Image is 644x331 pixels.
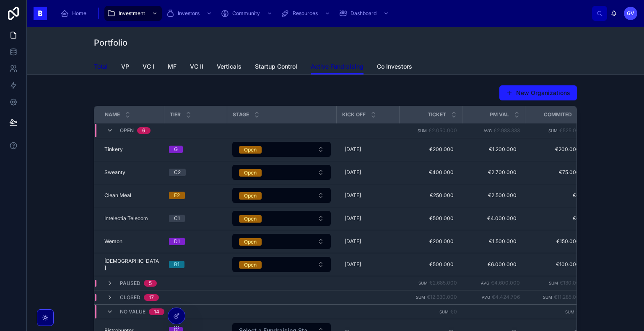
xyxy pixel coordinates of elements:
[377,62,412,71] span: Co Investors
[404,166,457,179] a: €400.000
[105,111,120,118] span: Name
[483,128,492,133] small: Avg
[627,10,634,17] span: GV
[168,62,177,71] span: MF
[170,111,181,118] span: Tier
[467,258,520,271] a: €6.000.000
[345,238,361,245] span: [DATE]
[533,146,579,153] span: €200.000
[345,261,361,268] span: [DATE]
[104,146,123,153] span: Tinkery
[293,10,318,17] span: Resources
[233,111,249,118] span: Stage
[244,169,257,177] div: Open
[104,238,159,245] a: Wemon
[311,59,364,75] a: Active Fundraising
[533,238,579,245] span: €150.000
[493,127,520,133] span: €2.983.333
[482,295,490,300] small: Avg
[174,238,180,245] div: D1
[120,280,140,287] span: Paused
[164,6,216,21] a: Investors
[450,308,457,315] span: €0
[404,212,457,225] a: €500.000
[576,308,583,315] span: €0
[427,294,457,300] span: €12.630.000
[218,6,277,21] a: Community
[104,192,159,199] a: Clean Meal
[530,143,583,156] a: €200.000
[232,233,331,249] a: Select Button
[94,62,108,71] span: Total
[169,215,222,222] a: C1
[120,308,145,315] span: No value
[149,280,152,287] div: 5
[408,169,454,176] span: €400.000
[174,261,179,268] div: B1
[244,261,257,269] div: Open
[169,192,222,199] a: E2
[232,257,331,272] button: Select Button
[470,146,517,153] span: €1.200.000
[168,59,177,76] a: MF
[428,111,446,118] span: Ticket
[94,59,108,76] a: Total
[54,4,592,23] div: scrollable content
[467,235,520,248] a: €1.500.000
[467,143,520,156] a: €1.200.000
[428,127,457,133] span: €2.050.000
[543,295,552,300] small: Sum
[351,10,377,17] span: Dashboard
[121,62,129,71] span: VP
[232,142,331,157] button: Select Button
[345,169,361,176] span: [DATE]
[470,261,517,268] span: €6.000.000
[490,111,509,118] span: PM Val
[119,10,145,17] span: Investment
[470,215,517,222] span: €4.000.000
[341,235,394,248] a: [DATE]
[255,62,297,71] span: Startup Control
[169,261,222,268] a: B1
[104,258,159,271] a: [DEMOGRAPHIC_DATA]
[72,10,86,17] span: Home
[345,192,361,199] span: [DATE]
[104,169,125,176] span: Sweanty
[418,128,427,133] small: Sum
[244,238,257,246] div: Open
[232,211,331,226] button: Select Button
[94,37,127,49] h1: Portfolio
[499,85,577,100] button: New Organizations
[232,164,331,180] a: Select Button
[549,281,558,285] small: Sum
[341,166,394,179] a: [DATE]
[341,258,394,271] a: [DATE]
[232,188,331,203] button: Select Button
[178,10,200,17] span: Investors
[404,258,457,271] a: €500.000
[416,295,425,300] small: Sum
[58,6,92,21] a: Home
[244,192,257,200] div: Open
[491,280,520,286] span: €4.600.000
[554,294,583,300] span: €11.285.000
[341,143,394,156] a: [DATE]
[544,111,572,118] span: Commited
[404,143,457,156] a: €200.000
[169,146,222,153] a: G
[142,127,145,134] div: 6
[533,169,579,176] span: €75.000
[377,59,412,76] a: Co Investors
[530,235,583,248] a: €150.000
[342,111,366,118] span: Kick Off
[533,215,579,222] span: €0
[533,192,579,199] span: €0
[345,215,361,222] span: [DATE]
[311,62,364,71] span: Active Fundraising
[232,187,331,203] a: Select Button
[217,59,241,76] a: Verticals
[232,165,331,180] button: Select Button
[408,192,454,199] span: €250.000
